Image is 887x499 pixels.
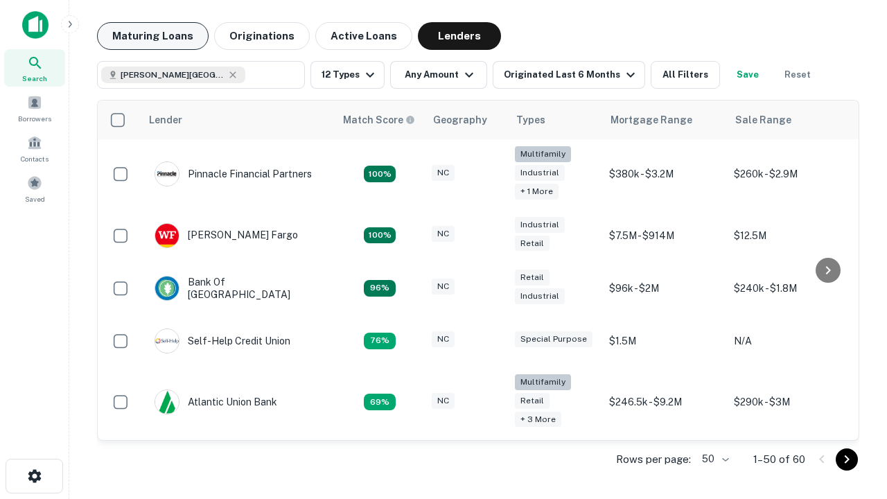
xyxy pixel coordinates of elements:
button: Save your search to get updates of matches that match your search criteria. [726,61,770,89]
button: Maturing Loans [97,22,209,50]
img: picture [155,224,179,247]
div: Types [516,112,545,128]
span: Contacts [21,153,49,164]
span: [PERSON_NAME][GEOGRAPHIC_DATA], [GEOGRAPHIC_DATA] [121,69,225,81]
div: Industrial [515,288,565,304]
div: Retail [515,236,550,252]
div: Pinnacle Financial Partners [155,161,312,186]
div: Special Purpose [515,331,592,347]
img: picture [155,162,179,186]
td: $290k - $3M [727,367,852,437]
td: $246.5k - $9.2M [602,367,727,437]
th: Types [508,100,602,139]
div: Multifamily [515,146,571,162]
span: Borrowers [18,113,51,124]
button: Originations [214,22,310,50]
a: Saved [4,170,65,207]
div: Sale Range [735,112,791,128]
a: Contacts [4,130,65,167]
p: 1–50 of 60 [753,451,805,468]
td: $1.5M [602,315,727,367]
span: Saved [25,193,45,204]
button: Any Amount [390,61,487,89]
td: $380k - $3.2M [602,139,727,209]
div: Self-help Credit Union [155,329,290,353]
div: Mortgage Range [611,112,692,128]
td: $260k - $2.9M [727,139,852,209]
div: Matching Properties: 15, hasApolloMatch: undefined [364,227,396,244]
div: 50 [696,449,731,469]
button: Lenders [418,22,501,50]
button: All Filters [651,61,720,89]
img: picture [155,277,179,300]
div: + 1 more [515,184,559,200]
div: Matching Properties: 10, hasApolloMatch: undefined [364,394,396,410]
h6: Match Score [343,112,412,128]
button: Reset [775,61,820,89]
th: Geography [425,100,508,139]
div: Matching Properties: 14, hasApolloMatch: undefined [364,280,396,297]
div: + 3 more [515,412,561,428]
p: Rows per page: [616,451,691,468]
img: picture [155,329,179,353]
div: Retail [515,270,550,286]
div: [PERSON_NAME] Fargo [155,223,298,248]
div: Atlantic Union Bank [155,389,277,414]
div: Matching Properties: 11, hasApolloMatch: undefined [364,333,396,349]
img: picture [155,390,179,414]
td: $7.5M - $914M [602,209,727,262]
td: $12.5M [727,209,852,262]
th: Lender [141,100,335,139]
a: Search [4,49,65,87]
div: Retail [515,393,550,409]
th: Sale Range [727,100,852,139]
button: 12 Types [310,61,385,89]
div: NC [432,226,455,242]
td: $96k - $2M [602,262,727,315]
div: Industrial [515,165,565,181]
div: Capitalize uses an advanced AI algorithm to match your search with the best lender. The match sco... [343,112,415,128]
div: Lender [149,112,182,128]
div: Originated Last 6 Months [504,67,639,83]
button: Originated Last 6 Months [493,61,645,89]
button: Active Loans [315,22,412,50]
td: N/A [727,315,852,367]
div: Industrial [515,217,565,233]
div: NC [432,331,455,347]
img: capitalize-icon.png [22,11,49,39]
div: NC [432,279,455,295]
span: Search [22,73,47,84]
a: Borrowers [4,89,65,127]
div: NC [432,165,455,181]
th: Mortgage Range [602,100,727,139]
div: Matching Properties: 26, hasApolloMatch: undefined [364,166,396,182]
iframe: Chat Widget [818,388,887,455]
div: Geography [433,112,487,128]
div: NC [432,393,455,409]
div: Multifamily [515,374,571,390]
div: Bank Of [GEOGRAPHIC_DATA] [155,276,321,301]
th: Capitalize uses an advanced AI algorithm to match your search with the best lender. The match sco... [335,100,425,139]
td: $240k - $1.8M [727,262,852,315]
button: Go to next page [836,448,858,471]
